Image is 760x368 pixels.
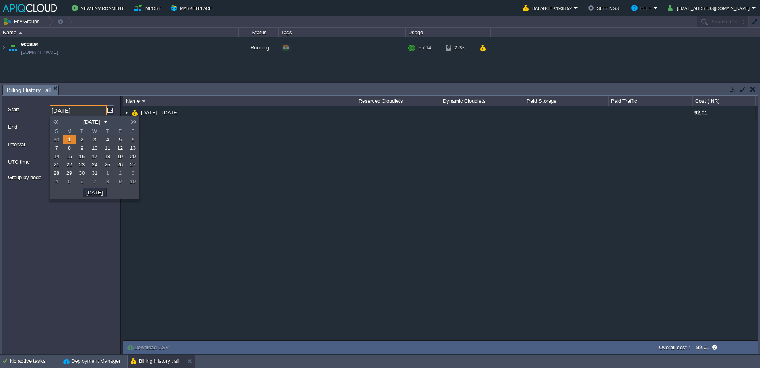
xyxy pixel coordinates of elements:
[50,144,63,152] a: 7
[101,177,114,186] a: 8
[92,162,97,168] span: 24
[668,3,752,13] button: [EMAIL_ADDRESS][DOMAIN_NAME]
[114,169,126,177] a: 2
[101,152,114,161] a: 18
[126,177,139,186] a: 10
[8,140,49,149] label: Interval
[126,144,139,152] a: 13
[50,169,63,177] a: 28
[114,161,126,169] a: 26
[63,169,76,177] a: 29
[7,85,51,95] span: Billing History : all
[50,127,63,135] span: S
[55,178,58,184] span: 4
[63,135,76,144] a: 1
[114,144,126,152] a: 12
[76,169,88,177] a: 30
[609,96,692,106] div: Paid Traffic
[126,169,139,177] a: 3
[88,135,101,144] a: 3
[50,135,63,144] a: 30
[131,357,180,365] button: Billing History : all
[7,37,18,59] img: AMDAwAAAACH5BAEAAAAALAAAAAABAAEAAAICRAEAOw==
[114,127,126,135] span: F
[92,170,97,176] span: 31
[88,177,101,186] a: 7
[10,355,60,368] div: No active tasks
[130,153,136,159] span: 20
[126,161,139,169] a: 27
[76,135,88,144] a: 2
[419,37,431,59] div: 5 / 14
[76,144,88,152] a: 9
[68,137,71,143] span: 1
[142,100,145,102] img: AMDAwAAAACH5BAEAAAAALAAAAAABAAEAAAICRAEAOw==
[68,178,71,184] span: 5
[88,144,101,152] a: 10
[631,3,654,13] button: Help
[105,145,110,151] span: 11
[63,177,76,186] a: 5
[114,135,126,144] a: 5
[1,28,238,37] div: Name
[106,137,109,143] span: 4
[63,357,120,365] button: Deployment Manager
[68,145,71,151] span: 8
[81,178,83,184] span: 6
[84,189,105,196] button: [DATE]
[0,37,7,59] img: AMDAwAAAACH5BAEAAAAALAAAAAABAAEAAAICRAEAOw==
[239,37,279,59] div: Running
[105,153,110,159] span: 18
[588,3,621,13] button: Settings
[119,178,122,184] span: 9
[406,28,490,37] div: Usage
[523,3,574,13] button: Balance ₹1938.52
[446,37,472,59] div: 22%
[101,127,114,135] span: T
[76,177,88,186] a: 6
[88,161,101,169] a: 24
[126,135,139,144] a: 6
[525,96,608,106] div: Paid Storage
[3,4,57,12] img: APIQCloud
[106,178,109,184] span: 8
[54,170,59,176] span: 28
[101,144,114,152] a: 11
[54,162,59,168] span: 21
[93,178,96,184] span: 7
[126,344,171,351] button: Download CSV
[88,127,101,135] span: W
[8,158,95,166] label: UTC time
[130,178,136,184] span: 10
[93,137,96,143] span: 3
[130,145,136,151] span: 13
[106,170,109,176] span: 1
[66,153,72,159] span: 15
[21,40,38,48] a: ecoater
[101,135,114,144] a: 4
[79,170,85,176] span: 30
[132,170,134,176] span: 3
[357,96,440,106] div: Reserved Cloudlets
[105,162,110,168] span: 25
[114,152,126,161] a: 19
[126,152,139,161] a: 20
[114,177,126,186] a: 9
[132,137,134,143] span: 6
[63,144,76,152] a: 8
[66,162,72,168] span: 22
[79,162,85,168] span: 23
[8,123,49,131] label: End
[76,127,88,135] span: T
[8,105,49,114] label: Start
[3,16,42,27] button: Env Groups
[8,173,95,182] label: Group by node
[119,170,122,176] span: 2
[694,110,707,115] span: 92.01
[124,96,356,106] div: Name
[21,48,58,56] a: [DOMAIN_NAME]
[76,161,88,169] a: 23
[63,127,76,135] span: M
[19,32,22,34] img: AMDAwAAAACH5BAEAAAAALAAAAAABAAEAAAICRAEAOw==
